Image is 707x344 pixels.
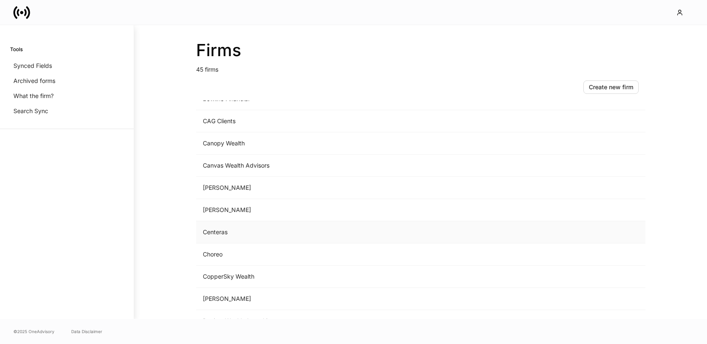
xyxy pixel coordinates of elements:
[196,199,506,221] td: [PERSON_NAME]
[13,77,55,85] p: Archived forms
[13,328,54,335] span: © 2025 OneAdvisory
[196,40,645,60] h2: Firms
[196,288,506,310] td: [PERSON_NAME]
[196,243,506,266] td: Choreo
[196,266,506,288] td: CopperSky Wealth
[196,132,506,155] td: Canopy Wealth
[589,84,633,90] div: Create new firm
[196,310,506,332] td: Decima Wealth Consulting
[196,60,645,74] p: 45 firms
[10,88,124,103] a: What the firm?
[196,110,506,132] td: CAG Clients
[196,177,506,199] td: [PERSON_NAME]
[196,221,506,243] td: Centeras
[71,328,102,335] a: Data Disclaimer
[13,92,54,100] p: What the firm?
[196,155,506,177] td: Canvas Wealth Advisors
[13,62,52,70] p: Synced Fields
[10,103,124,119] a: Search Sync
[10,58,124,73] a: Synced Fields
[10,45,23,53] h6: Tools
[583,80,639,94] button: Create new firm
[13,107,48,115] p: Search Sync
[10,73,124,88] a: Archived forms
